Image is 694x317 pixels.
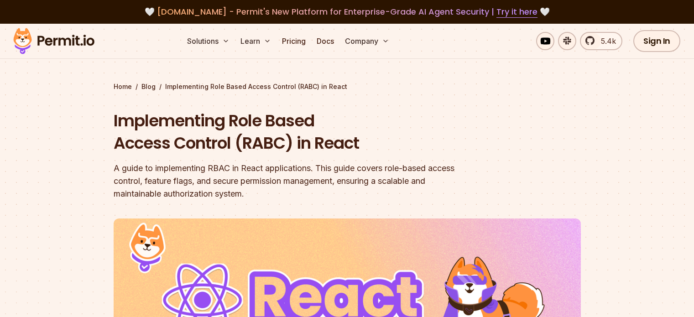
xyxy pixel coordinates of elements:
[114,82,581,91] div: / /
[341,32,393,50] button: Company
[278,32,309,50] a: Pricing
[141,82,156,91] a: Blog
[633,30,680,52] a: Sign In
[9,26,99,57] img: Permit logo
[313,32,338,50] a: Docs
[496,6,537,18] a: Try it here
[237,32,275,50] button: Learn
[22,5,672,18] div: 🤍 🤍
[114,162,464,200] div: A guide to implementing RBAC in React applications. This guide covers role-based access control, ...
[183,32,233,50] button: Solutions
[595,36,616,47] span: 5.4k
[580,32,622,50] a: 5.4k
[157,6,537,17] span: [DOMAIN_NAME] - Permit's New Platform for Enterprise-Grade AI Agent Security |
[114,109,464,155] h1: Implementing Role Based Access Control (RABC) in React
[114,82,132,91] a: Home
